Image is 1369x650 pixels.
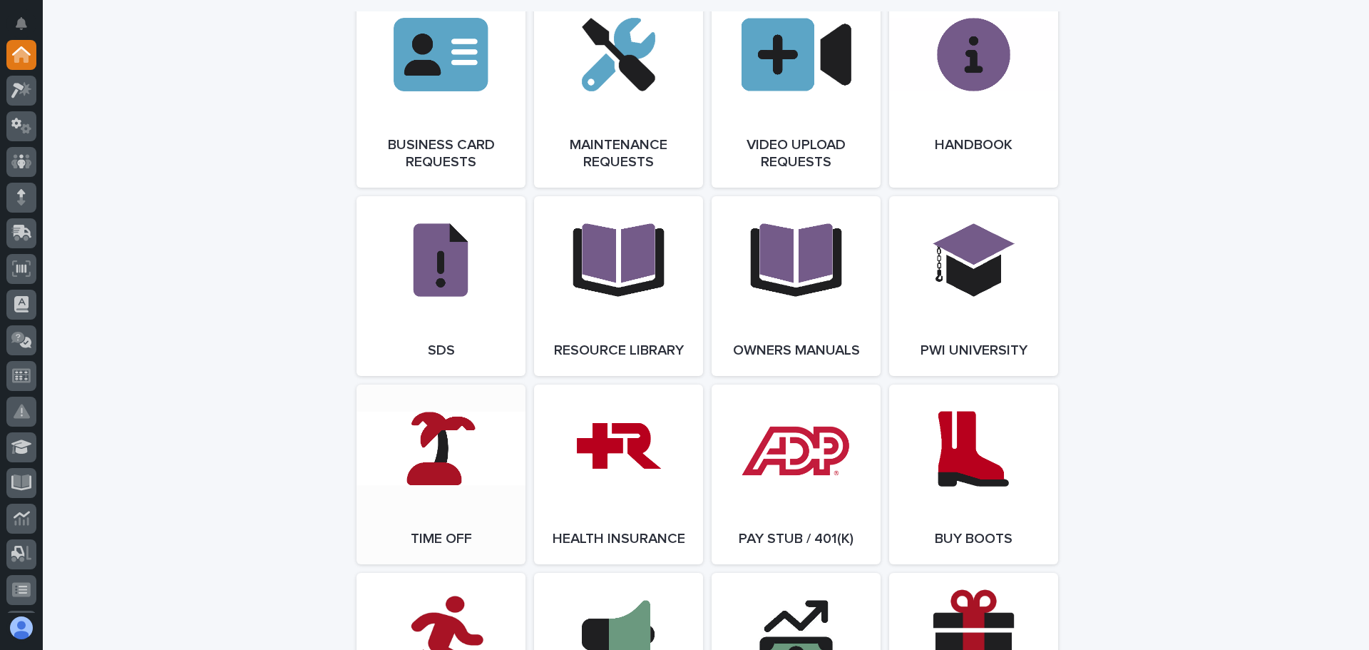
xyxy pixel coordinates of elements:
[18,17,36,40] div: Notifications
[357,196,525,376] a: SDS
[534,385,703,564] a: Health Insurance
[889,385,1058,564] a: Buy Boots
[712,385,881,564] a: Pay Stub / 401(k)
[6,9,36,39] button: Notifications
[889,196,1058,376] a: PWI University
[712,196,881,376] a: Owners Manuals
[357,385,525,564] a: Time Off
[6,613,36,643] button: users-avatar
[534,196,703,376] a: Resource Library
